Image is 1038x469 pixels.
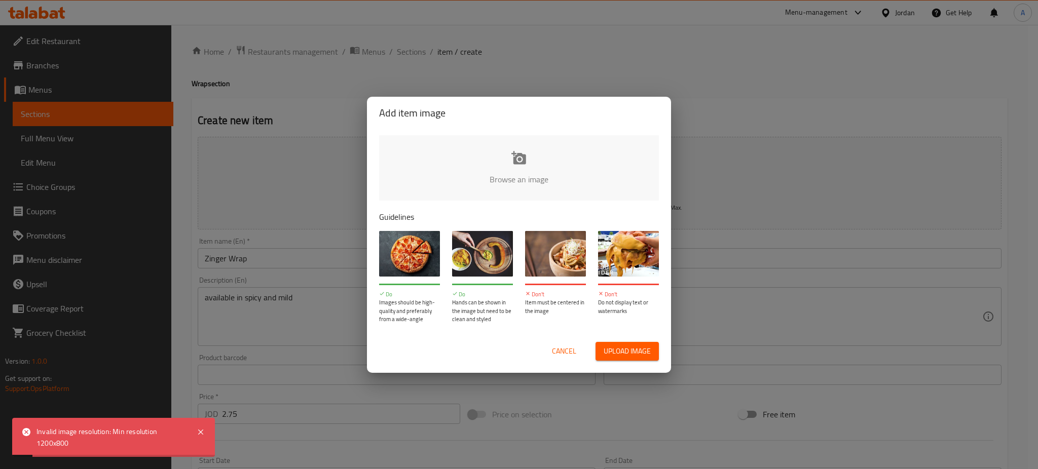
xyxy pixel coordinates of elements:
p: Item must be centered in the image [525,298,586,315]
img: guide-img-1@3x.jpg [379,231,440,277]
span: Cancel [552,345,576,358]
span: Upload image [604,345,651,358]
img: guide-img-3@3x.jpg [525,231,586,277]
img: guide-img-2@3x.jpg [452,231,513,277]
p: Do [452,290,513,299]
p: Hands can be shown in the image but need to be clean and styled [452,298,513,324]
img: guide-img-4@3x.jpg [598,231,659,277]
p: Images should be high-quality and preferably from a wide-angle [379,298,440,324]
p: Guidelines [379,211,659,223]
p: Do not display text or watermarks [598,298,659,315]
button: Upload image [596,342,659,361]
h2: Add item image [379,105,659,121]
button: Cancel [548,342,580,361]
div: Invalid image resolution: Min resolution 1200x800 [36,426,187,449]
p: Don't [525,290,586,299]
p: Don't [598,290,659,299]
p: Do [379,290,440,299]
